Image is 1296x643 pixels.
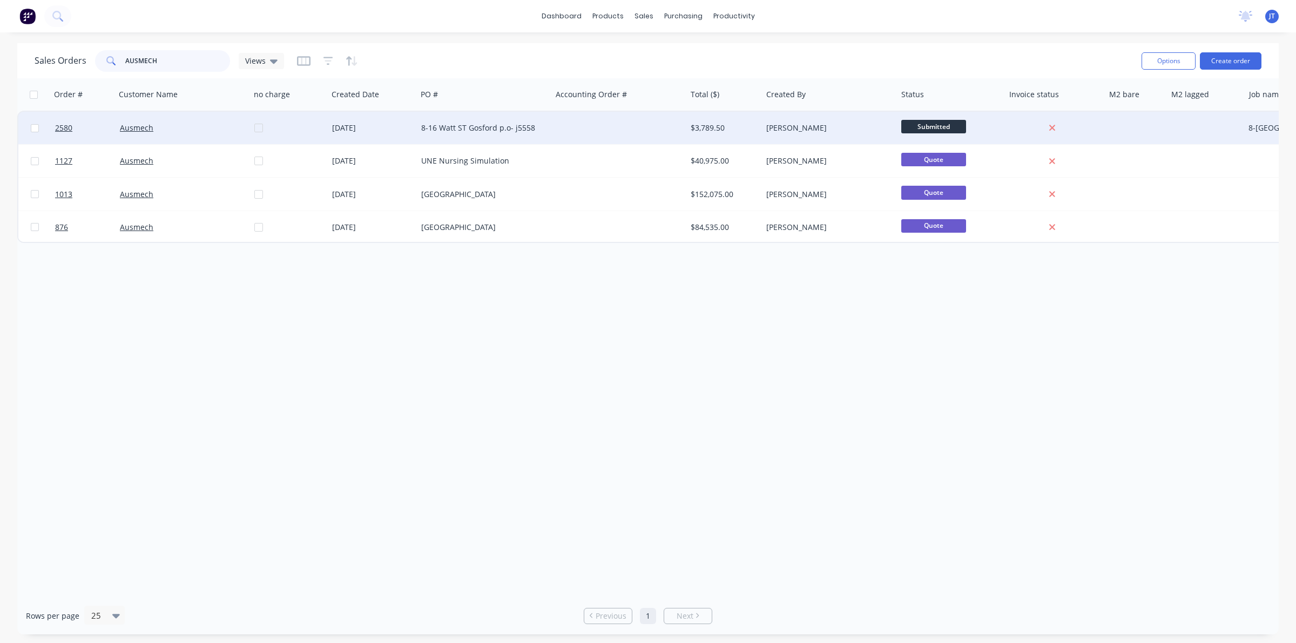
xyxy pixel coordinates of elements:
[596,611,626,621] span: Previous
[55,123,72,133] span: 2580
[19,8,36,24] img: Factory
[332,123,413,133] div: [DATE]
[708,8,760,24] div: productivity
[901,89,924,100] div: Status
[119,89,178,100] div: Customer Name
[579,608,717,624] ul: Pagination
[421,89,438,100] div: PO #
[901,219,966,233] span: Quote
[55,222,68,233] span: 876
[421,189,541,200] div: [GEOGRAPHIC_DATA]
[1109,89,1139,100] div: M2 bare
[332,189,413,200] div: [DATE]
[901,120,966,133] span: Submitted
[901,153,966,166] span: Quote
[332,222,413,233] div: [DATE]
[254,89,290,100] div: no charge
[691,155,754,166] div: $40,975.00
[691,222,754,233] div: $84,535.00
[120,123,153,133] a: Ausmech
[766,123,886,133] div: [PERSON_NAME]
[26,611,79,621] span: Rows per page
[120,189,153,199] a: Ausmech
[125,50,231,72] input: Search...
[901,186,966,199] span: Quote
[677,611,693,621] span: Next
[1142,52,1196,70] button: Options
[1009,89,1059,100] div: Invoice status
[1200,52,1261,70] button: Create order
[691,89,719,100] div: Total ($)
[1171,89,1209,100] div: M2 lagged
[536,8,587,24] a: dashboard
[55,189,72,200] span: 1013
[120,155,153,166] a: Ausmech
[629,8,659,24] div: sales
[584,611,632,621] a: Previous page
[55,211,120,243] a: 876
[766,222,886,233] div: [PERSON_NAME]
[55,155,72,166] span: 1127
[245,55,266,66] span: Views
[120,222,153,232] a: Ausmech
[421,222,541,233] div: [GEOGRAPHIC_DATA]
[55,112,120,144] a: 2580
[691,123,754,133] div: $3,789.50
[556,89,627,100] div: Accounting Order #
[332,89,379,100] div: Created Date
[55,178,120,211] a: 1013
[766,89,806,100] div: Created By
[766,155,886,166] div: [PERSON_NAME]
[332,155,413,166] div: [DATE]
[54,89,83,100] div: Order #
[421,155,541,166] div: UNE Nursing Simulation
[691,189,754,200] div: $152,075.00
[664,611,712,621] a: Next page
[659,8,708,24] div: purchasing
[421,123,541,133] div: 8-16 Watt ST Gosford p.o- j5558
[766,189,886,200] div: [PERSON_NAME]
[587,8,629,24] div: products
[55,145,120,177] a: 1127
[1269,11,1275,21] span: JT
[640,608,656,624] a: Page 1 is your current page
[35,56,86,66] h1: Sales Orders
[1249,89,1283,100] div: Job name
